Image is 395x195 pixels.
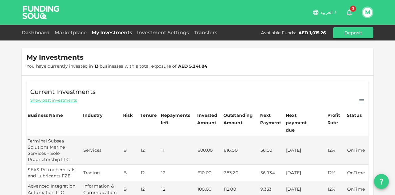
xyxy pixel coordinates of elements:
div: Profit Rate [327,112,345,126]
td: 610.00 [196,165,222,181]
td: 12 [139,136,160,165]
span: Show past investments [30,97,77,103]
div: Next payment due [286,112,317,134]
span: You have currently invested in businesses with a total exposure of [27,63,207,69]
button: question [374,174,389,189]
a: Transfers [191,30,220,36]
div: Repayments left [161,112,192,126]
a: Marketplace [52,30,89,36]
div: Business Name [27,112,63,119]
td: OnTime [346,136,368,165]
td: 12 [139,165,160,181]
div: Invested Amount [197,112,222,126]
a: My Investments [89,30,135,36]
td: [DATE] [285,165,326,181]
td: 12% [326,136,346,165]
td: 56.00 [259,136,285,165]
div: AED 1,015.26 [298,30,326,36]
td: 12% [326,165,346,181]
div: Available Funds : [261,30,296,36]
div: Risk [123,112,135,119]
div: Industry [83,112,102,119]
td: Terminal Subsea Solutions Marine Services - Sole Proprietorship LLC [27,136,82,165]
td: 616.00 [222,136,259,165]
td: [DATE] [285,136,326,165]
span: العربية [320,10,333,15]
div: Next Payment [260,112,284,126]
div: Outstanding Amount [223,112,254,126]
span: 3 [350,6,356,12]
td: Services [82,136,122,165]
td: OnTime [346,165,368,181]
div: Status [347,112,362,119]
td: Trading [82,165,122,181]
div: Tenure [140,112,157,119]
td: B [122,165,139,181]
td: 11 [160,136,196,165]
button: M [363,8,372,17]
td: 56.934 [259,165,285,181]
td: 683.20 [222,165,259,181]
td: 12 [160,165,196,181]
a: Dashboard [22,30,52,36]
button: Deposit [333,27,373,38]
td: SEAS Petrochemicals and Lubricants FZE [27,165,82,181]
a: Investment Settings [135,30,191,36]
button: 3 [343,6,355,19]
td: B [122,136,139,165]
span: My Investments [27,53,84,62]
td: 600.00 [196,136,222,165]
strong: AED 5,241.84 [178,63,208,69]
span: Current Investments [30,87,96,97]
strong: 13 [94,63,98,69]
